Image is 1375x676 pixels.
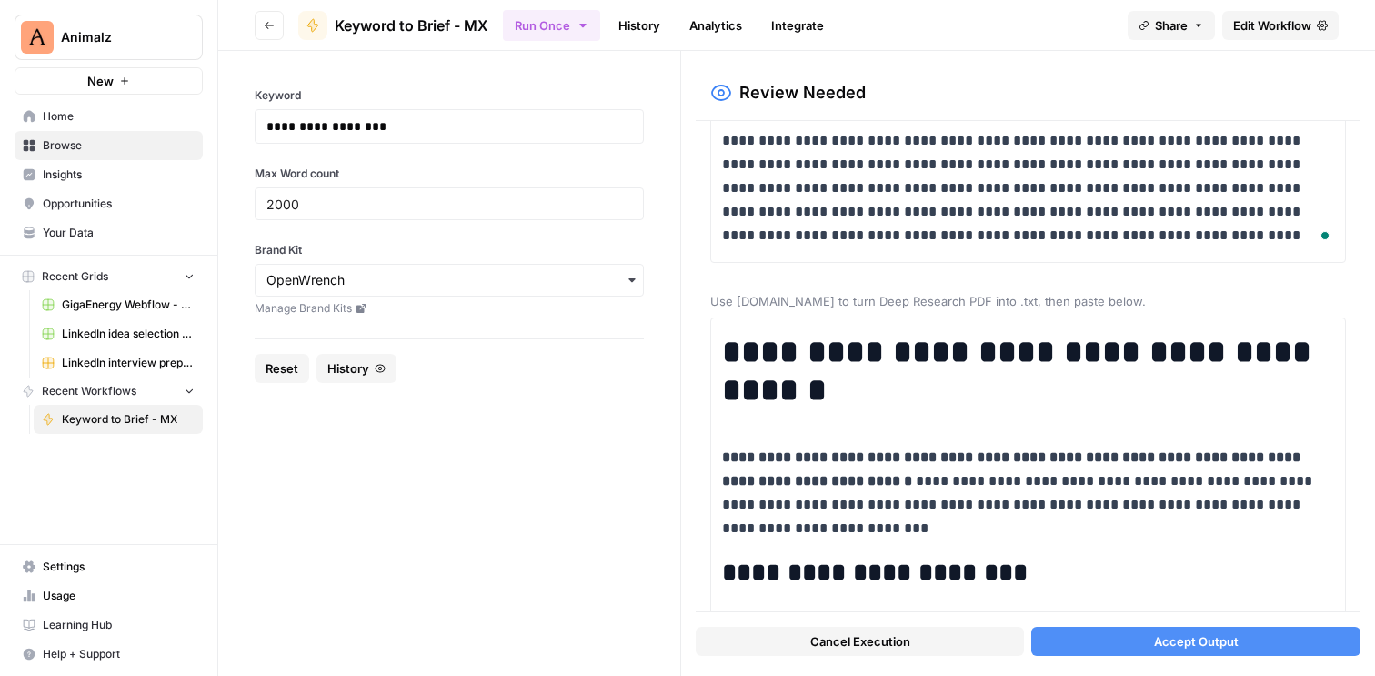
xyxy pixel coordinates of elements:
[43,588,195,604] span: Usage
[1154,632,1239,651] span: Accept Output
[87,72,114,90] span: New
[43,137,195,154] span: Browse
[15,640,203,669] button: Help + Support
[15,15,203,60] button: Workspace: Animalz
[15,189,203,218] a: Opportunities
[15,610,203,640] a: Learning Hub
[1222,11,1339,40] a: Edit Workflow
[15,160,203,189] a: Insights
[43,617,195,633] span: Learning Hub
[298,11,488,40] a: Keyword to Brief - MX
[266,359,298,378] span: Reset
[710,292,1346,310] span: Use [DOMAIN_NAME] to turn Deep Research PDF into .txt, then paste below.
[62,297,195,313] span: GigaEnergy Webflow - Shop Inventories
[327,359,369,378] span: History
[42,383,136,399] span: Recent Workflows
[15,263,203,290] button: Recent Grids
[15,102,203,131] a: Home
[34,290,203,319] a: GigaEnergy Webflow - Shop Inventories
[15,378,203,405] button: Recent Workflows
[696,627,1025,656] button: Cancel Execution
[34,319,203,348] a: LinkedIn idea selection + post draft Grid
[1233,16,1311,35] span: Edit Workflow
[255,354,309,383] button: Reset
[15,581,203,610] a: Usage
[43,108,195,125] span: Home
[62,355,195,371] span: LinkedIn interview preparation Grid
[316,354,396,383] button: History
[62,411,195,428] span: Keyword to Brief - MX
[34,405,203,434] a: Keyword to Brief - MX
[15,67,203,95] button: New
[1128,11,1215,40] button: Share
[255,300,644,317] a: Manage Brand Kits
[43,225,195,241] span: Your Data
[61,28,171,46] span: Animalz
[255,166,644,182] label: Max Word count
[255,87,644,104] label: Keyword
[62,326,195,342] span: LinkedIn idea selection + post draft Grid
[760,11,835,40] a: Integrate
[607,11,671,40] a: History
[43,559,195,575] span: Settings
[678,11,753,40] a: Analytics
[15,218,203,247] a: Your Data
[43,646,195,662] span: Help + Support
[1155,16,1188,35] span: Share
[15,552,203,581] a: Settings
[21,21,54,54] img: Animalz Logo
[1031,627,1360,656] button: Accept Output
[810,632,910,651] span: Cancel Execution
[43,196,195,212] span: Opportunities
[266,271,632,289] input: OpenWrench
[335,15,488,36] span: Keyword to Brief - MX
[739,80,866,106] h2: Review Needed
[503,10,600,41] button: Run Once
[34,348,203,378] a: LinkedIn interview preparation Grid
[255,242,644,258] label: Brand Kit
[15,131,203,160] a: Browse
[43,166,195,183] span: Insights
[42,268,108,285] span: Recent Grids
